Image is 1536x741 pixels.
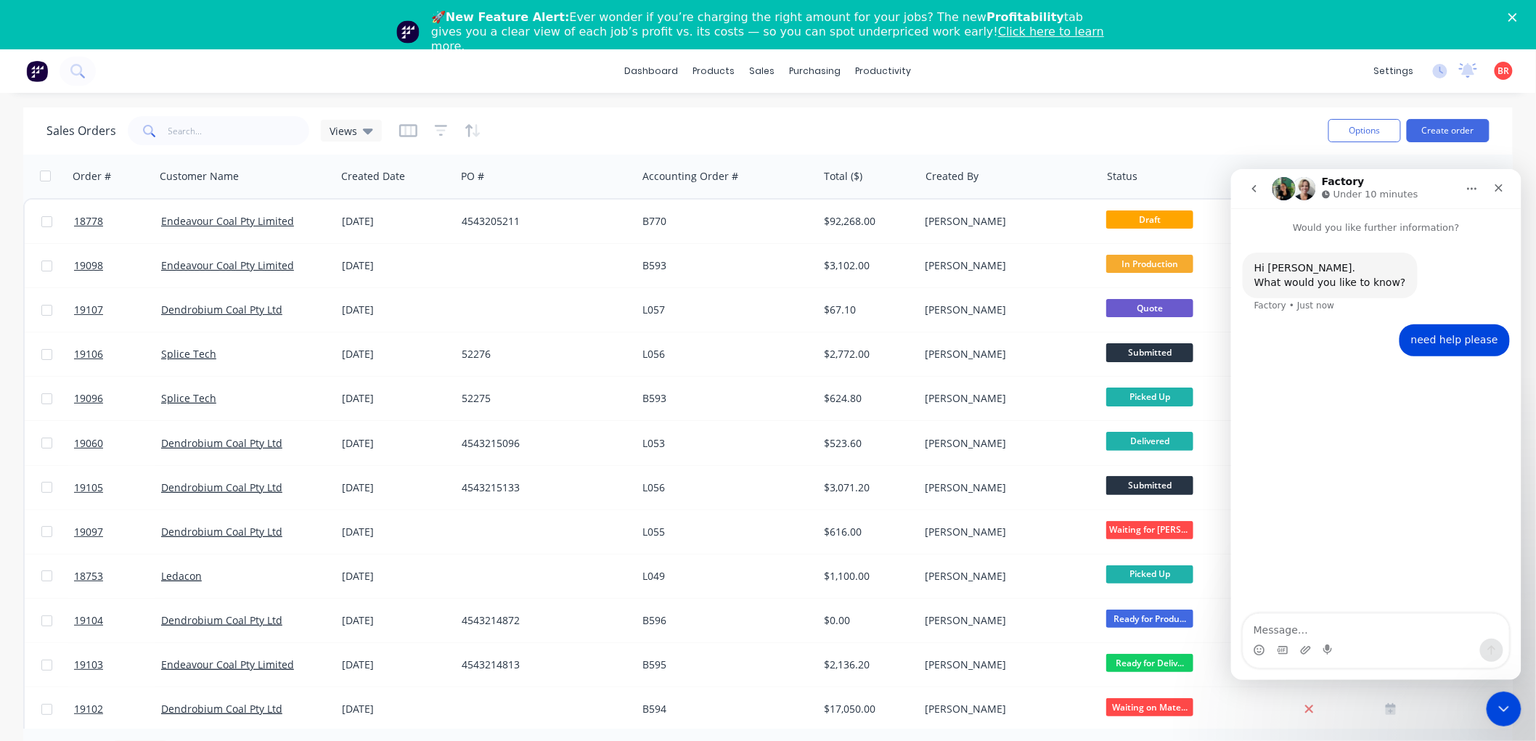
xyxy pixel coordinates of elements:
[342,702,450,716] div: [DATE]
[926,480,1087,495] div: [PERSON_NAME]
[160,169,239,184] div: Customer Name
[824,569,910,584] div: $1,100.00
[342,569,450,584] div: [DATE]
[643,258,804,273] div: B593
[161,347,216,361] a: Splice Tech
[824,658,910,672] div: $2,136.20
[1487,692,1521,726] iframe: Intercom live chat
[643,480,804,495] div: L056
[643,391,804,406] div: B593
[618,60,686,82] a: dashboard
[330,123,357,139] span: Views
[462,214,623,229] div: 4543205211
[431,10,1116,54] div: 🚀 Ever wonder if you’re charging the right amount for your jobs? The new tab gives you a clear vi...
[342,613,450,628] div: [DATE]
[824,391,910,406] div: $624.80
[462,436,623,451] div: 4543215096
[74,377,161,420] a: 19096
[986,10,1064,24] b: Profitability
[643,658,804,672] div: B595
[462,613,623,628] div: 4543214872
[74,200,161,243] a: 18778
[161,480,282,494] a: Dendrobium Coal Pty Ltd
[926,391,1087,406] div: [PERSON_NAME]
[926,169,979,184] div: Created By
[74,525,103,539] span: 19097
[26,60,48,82] img: Factory
[74,347,103,361] span: 19106
[643,525,804,539] div: L055
[926,658,1087,672] div: [PERSON_NAME]
[643,613,804,628] div: B596
[1107,169,1137,184] div: Status
[1106,698,1193,716] span: Waiting on Mate...
[926,347,1087,361] div: [PERSON_NAME]
[824,613,910,628] div: $0.00
[74,599,161,642] a: 19104
[431,25,1104,53] a: Click here to learn more.
[74,569,103,584] span: 18753
[74,466,161,509] a: 19105
[824,303,910,317] div: $67.10
[1106,521,1193,539] span: Waiting for [PERSON_NAME]
[643,436,804,451] div: L053
[462,658,623,672] div: 4543214813
[74,480,103,495] span: 19105
[643,569,804,584] div: L049
[926,258,1087,273] div: [PERSON_NAME]
[161,214,294,228] a: Endeavour Coal Pty Limited
[73,169,111,184] div: Order #
[1367,60,1421,82] div: settings
[342,436,450,451] div: [DATE]
[824,169,862,184] div: Total ($)
[341,169,405,184] div: Created Date
[824,436,910,451] div: $523.60
[74,658,103,672] span: 19103
[74,244,161,287] a: 19098
[926,525,1087,539] div: [PERSON_NAME]
[824,258,910,273] div: $3,102.00
[1231,169,1521,680] iframe: Intercom live chat
[824,702,910,716] div: $17,050.00
[74,687,161,731] a: 19102
[461,169,484,184] div: PO #
[342,347,450,361] div: [DATE]
[342,303,450,317] div: [DATE]
[783,60,849,82] div: purchasing
[926,436,1087,451] div: [PERSON_NAME]
[168,116,310,145] input: Search...
[462,347,623,361] div: 52276
[1106,388,1193,406] span: Picked Up
[342,525,450,539] div: [DATE]
[1106,476,1193,494] span: Submitted
[1407,119,1490,142] button: Create order
[342,214,450,229] div: [DATE]
[1498,65,1510,78] span: BR
[74,258,103,273] span: 19098
[446,10,570,24] b: New Feature Alert:
[161,525,282,539] a: Dendrobium Coal Pty Ltd
[342,391,450,406] div: [DATE]
[686,60,743,82] div: products
[849,60,919,82] div: productivity
[926,214,1087,229] div: [PERSON_NAME]
[1106,210,1193,229] span: Draft
[824,214,910,229] div: $92,268.00
[74,643,161,687] a: 19103
[161,613,282,627] a: Dendrobium Coal Pty Ltd
[926,569,1087,584] div: [PERSON_NAME]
